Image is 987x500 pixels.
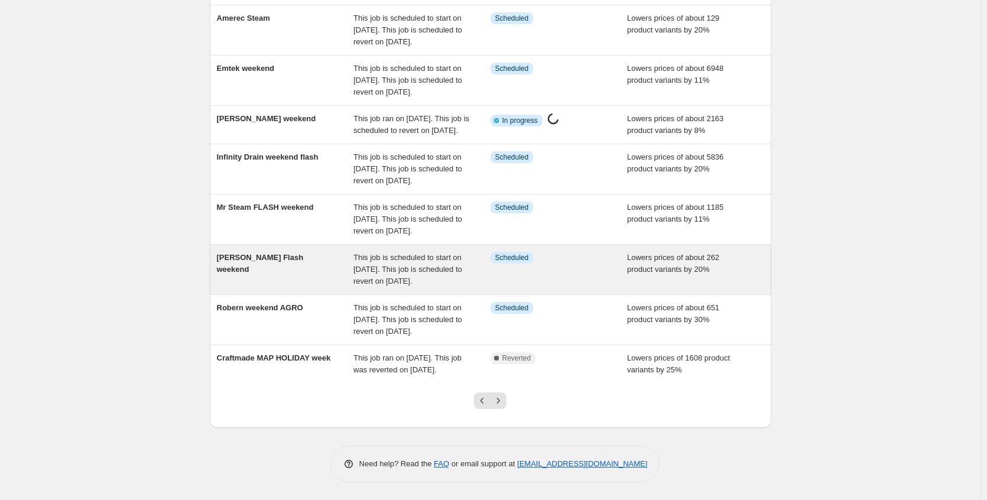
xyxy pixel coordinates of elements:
nav: Pagination [474,392,507,409]
a: [EMAIL_ADDRESS][DOMAIN_NAME] [517,459,647,468]
span: [PERSON_NAME] Flash weekend [217,253,304,274]
span: This job is scheduled to start on [DATE]. This job is scheduled to revert on [DATE]. [353,303,462,336]
span: Robern weekend AGRO [217,303,303,312]
span: Lowers prices of about 262 product variants by 20% [627,253,719,274]
span: Mr Steam FLASH weekend [217,203,314,212]
span: Scheduled [495,152,529,162]
span: This job is scheduled to start on [DATE]. This job is scheduled to revert on [DATE]. [353,253,462,285]
span: Infinity Drain weekend flash [217,152,319,161]
a: FAQ [434,459,449,468]
span: Lowers prices of 1608 product variants by 25% [627,353,730,374]
span: Craftmade MAP HOLIDAY week [217,353,331,362]
span: This job ran on [DATE]. This job is scheduled to revert on [DATE]. [353,114,469,135]
span: Lowers prices of about 129 product variants by 20% [627,14,719,34]
span: Reverted [502,353,531,363]
span: Lowers prices of about 6948 product variants by 11% [627,64,723,85]
span: Lowers prices of about 651 product variants by 30% [627,303,719,324]
span: Scheduled [495,203,529,212]
span: Emtek weekend [217,64,275,73]
span: Amerec Steam [217,14,270,22]
span: or email support at [449,459,517,468]
span: Scheduled [495,253,529,262]
button: Next [490,392,507,409]
span: Lowers prices of about 2163 product variants by 8% [627,114,723,135]
span: Scheduled [495,14,529,23]
span: Scheduled [495,64,529,73]
span: This job is scheduled to start on [DATE]. This job is scheduled to revert on [DATE]. [353,14,462,46]
span: This job ran on [DATE]. This job was reverted on [DATE]. [353,353,462,374]
span: Lowers prices of about 5836 product variants by 20% [627,152,723,173]
span: Need help? Read the [359,459,434,468]
button: Previous [474,392,491,409]
span: Scheduled [495,303,529,313]
span: This job is scheduled to start on [DATE]. This job is scheduled to revert on [DATE]. [353,152,462,185]
span: Lowers prices of about 1185 product variants by 11% [627,203,723,223]
span: [PERSON_NAME] weekend [217,114,316,123]
span: In progress [502,116,538,125]
span: This job is scheduled to start on [DATE]. This job is scheduled to revert on [DATE]. [353,203,462,235]
span: This job is scheduled to start on [DATE]. This job is scheduled to revert on [DATE]. [353,64,462,96]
